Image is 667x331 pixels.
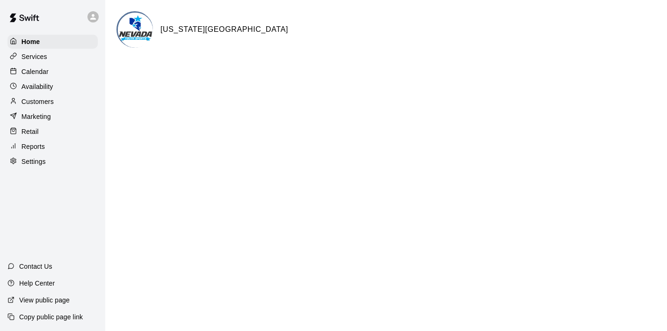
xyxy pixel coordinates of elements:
a: Reports [7,140,98,154]
a: Availability [7,80,98,94]
a: Settings [7,154,98,169]
p: Services [22,52,47,61]
p: Retail [22,127,39,136]
a: Home [7,35,98,49]
p: Help Center [19,279,55,288]
p: Contact Us [19,262,52,271]
p: Customers [22,97,54,106]
a: Calendar [7,65,98,79]
a: Retail [7,125,98,139]
p: Calendar [22,67,49,76]
p: Reports [22,142,45,151]
p: Home [22,37,40,46]
h6: [US_STATE][GEOGRAPHIC_DATA] [160,23,288,36]
a: Customers [7,95,98,109]
p: View public page [19,295,70,305]
p: Copy public page link [19,312,83,322]
p: Settings [22,157,46,166]
p: Marketing [22,112,51,121]
img: Nevada Youth Sports Center logo [118,13,153,48]
p: Availability [22,82,53,91]
a: Marketing [7,110,98,124]
a: Services [7,50,98,64]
